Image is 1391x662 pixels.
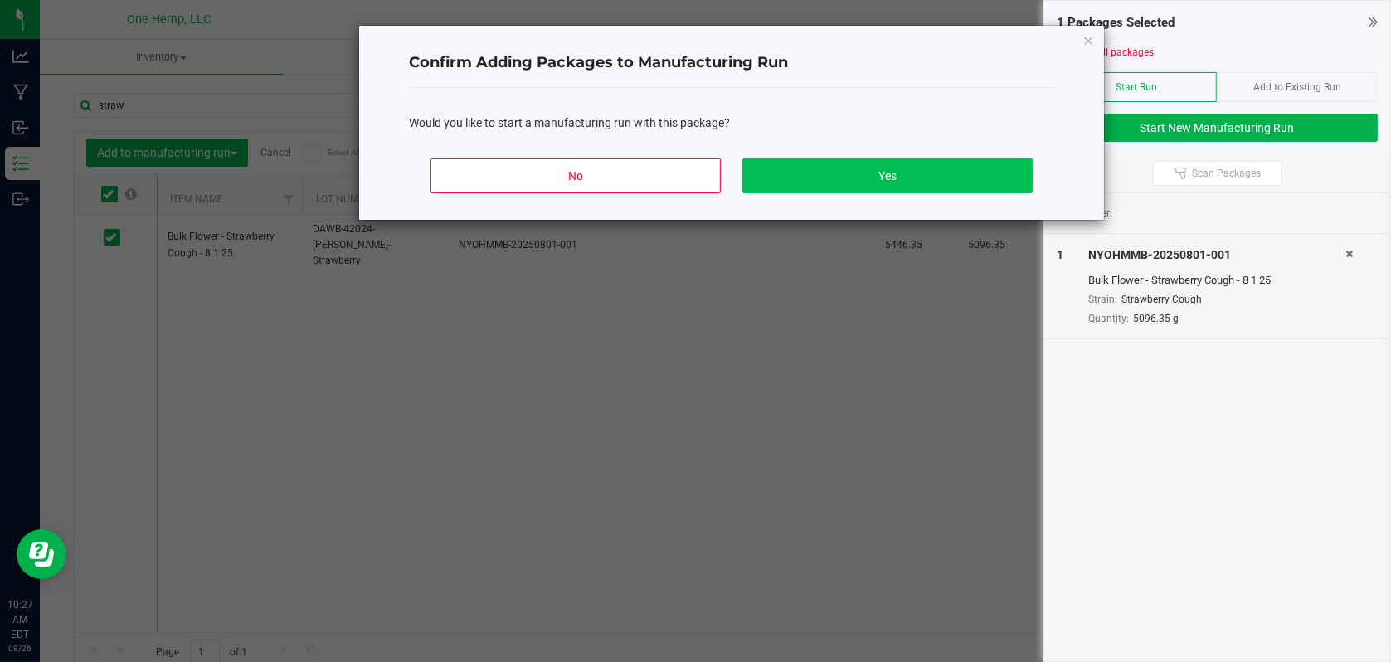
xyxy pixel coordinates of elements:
button: Close [1082,30,1094,50]
button: No [430,158,721,193]
div: Would you like to start a manufacturing run with this package? [409,114,1054,132]
button: Yes [742,158,1033,193]
iframe: Resource center [17,529,66,579]
h4: Confirm Adding Packages to Manufacturing Run [409,52,1054,74]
